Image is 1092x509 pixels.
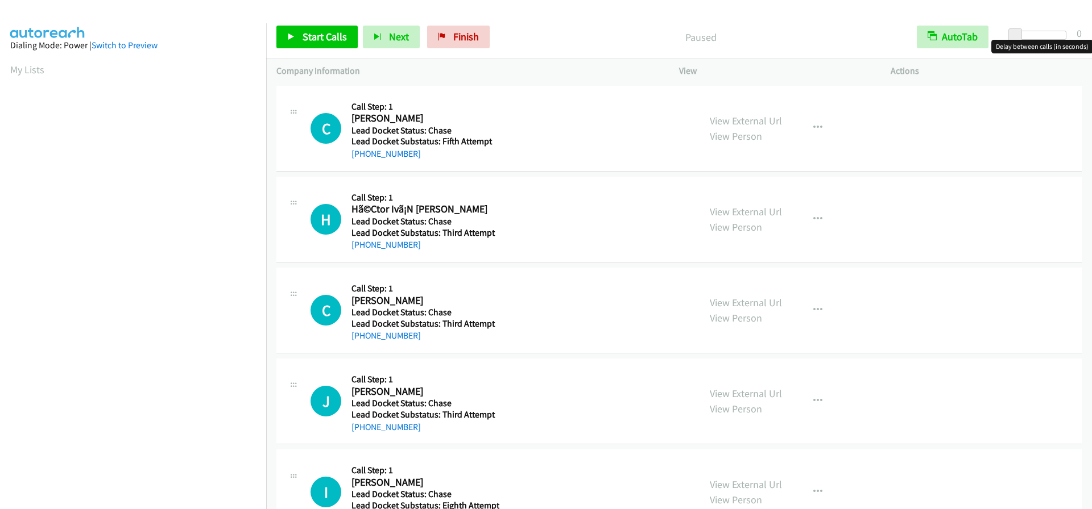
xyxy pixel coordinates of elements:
[351,422,421,432] a: [PHONE_NUMBER]
[351,192,497,203] h5: Call Step: 1
[311,477,341,507] div: The call is yet to be attempted
[10,39,256,52] div: Dialing Mode: Power |
[351,476,497,489] h2: [PERSON_NAME]
[710,220,762,233] a: View Person
[311,204,341,235] h1: H
[917,26,988,48] button: AutoTab
[351,318,497,329] h5: Lead Docket Substatus: Third Attempt
[351,148,421,159] a: [PHONE_NUMBER]
[351,307,497,318] h5: Lead Docket Status: Chase
[710,205,782,218] a: View External Url
[389,30,409,43] span: Next
[351,216,497,227] h5: Lead Docket Status: Chase
[351,203,497,216] h2: Hã©Ctor Ivã¡N [PERSON_NAME]
[351,101,497,112] h5: Call Step: 1
[351,294,497,307] h2: [PERSON_NAME]
[311,386,341,416] div: The call is yet to be attempted
[311,386,341,416] h1: J
[427,26,490,48] a: Finish
[710,296,782,309] a: View External Url
[891,64,1082,78] p: Actions
[363,26,420,48] button: Next
[351,227,497,239] h5: Lead Docket Substatus: Third Attempt
[311,477,341,507] h1: I
[351,489,499,500] h5: Lead Docket Status: Chase
[351,398,497,409] h5: Lead Docket Status: Chase
[505,30,896,45] p: Paused
[351,374,497,385] h5: Call Step: 1
[311,204,341,235] div: The call is yet to be attempted
[710,114,782,127] a: View External Url
[710,402,762,415] a: View Person
[276,64,659,78] p: Company Information
[710,311,762,324] a: View Person
[679,64,870,78] p: View
[710,478,782,491] a: View External Url
[10,63,44,76] a: My Lists
[351,112,497,125] h2: [PERSON_NAME]
[351,409,497,420] h5: Lead Docket Substatus: Third Attempt
[92,40,158,51] a: Switch to Preview
[311,295,341,326] h1: C
[351,125,497,136] h5: Lead Docket Status: Chase
[351,283,497,294] h5: Call Step: 1
[351,239,421,250] a: [PHONE_NUMBER]
[453,30,479,43] span: Finish
[351,136,497,147] h5: Lead Docket Substatus: Fifth Attempt
[351,385,497,398] h2: [PERSON_NAME]
[710,493,762,506] a: View Person
[311,295,341,326] div: The call is yet to be attempted
[311,113,341,144] h1: C
[276,26,358,48] a: Start Calls
[1077,26,1082,41] div: 0
[303,30,347,43] span: Start Calls
[710,130,762,143] a: View Person
[311,113,341,144] div: The call is yet to be attempted
[710,387,782,400] a: View External Url
[351,465,499,476] h5: Call Step: 1
[351,330,421,341] a: [PHONE_NUMBER]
